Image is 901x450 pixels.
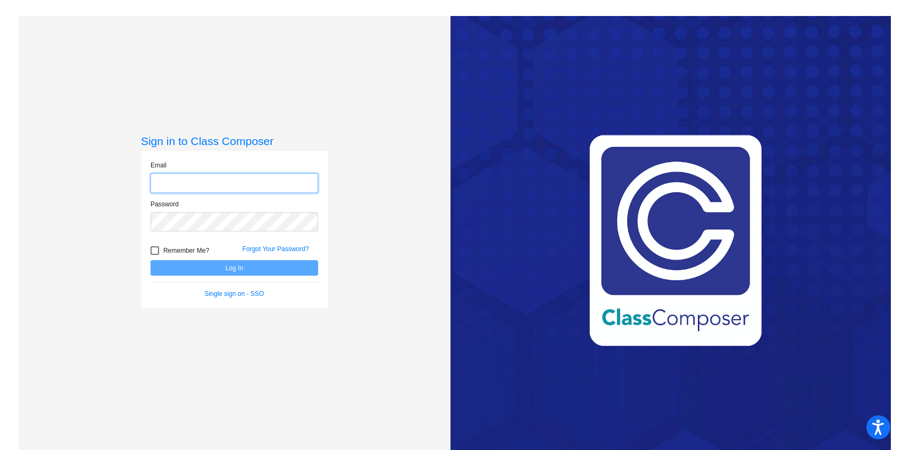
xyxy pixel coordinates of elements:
[151,160,167,170] label: Email
[151,260,318,276] button: Log In
[163,244,209,257] span: Remember Me?
[242,245,309,253] a: Forgot Your Password?
[151,199,179,209] label: Password
[204,290,264,298] a: Single sign on - SSO
[141,134,328,148] h3: Sign in to Class Composer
